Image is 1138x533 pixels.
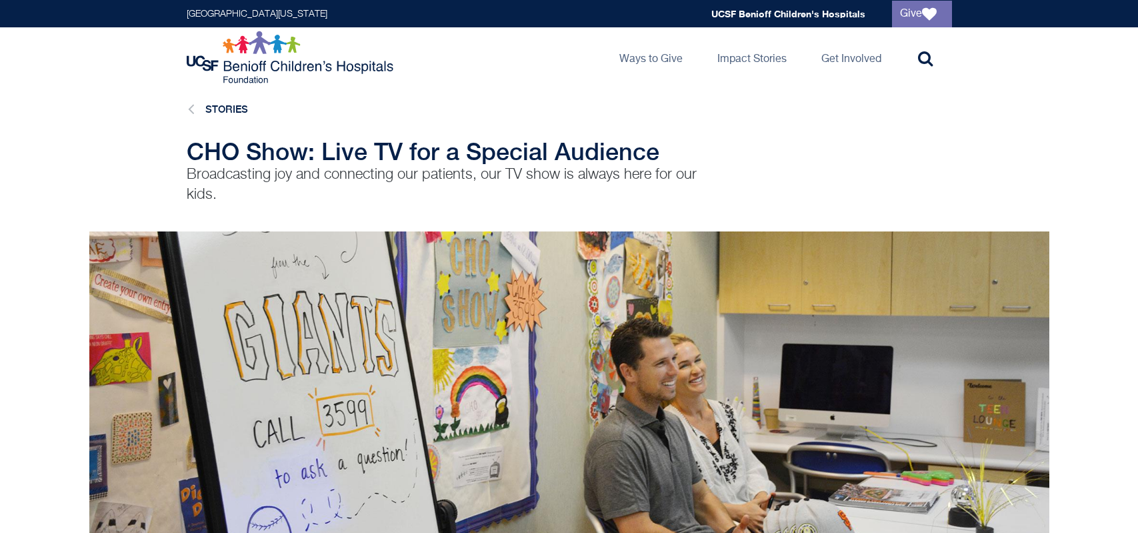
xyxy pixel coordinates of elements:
a: Stories [205,103,248,115]
p: Broadcasting joy and connecting our patients, our TV show is always here for our kids. [187,165,700,205]
img: Logo for UCSF Benioff Children's Hospitals Foundation [187,31,397,84]
a: [GEOGRAPHIC_DATA][US_STATE] [187,9,327,19]
a: UCSF Benioff Children's Hospitals [711,8,865,19]
span: CHO Show: Live TV for a Special Audience [187,137,659,165]
a: Get Involved [811,27,892,87]
a: Ways to Give [609,27,693,87]
a: Impact Stories [707,27,797,87]
a: Give [892,1,952,27]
